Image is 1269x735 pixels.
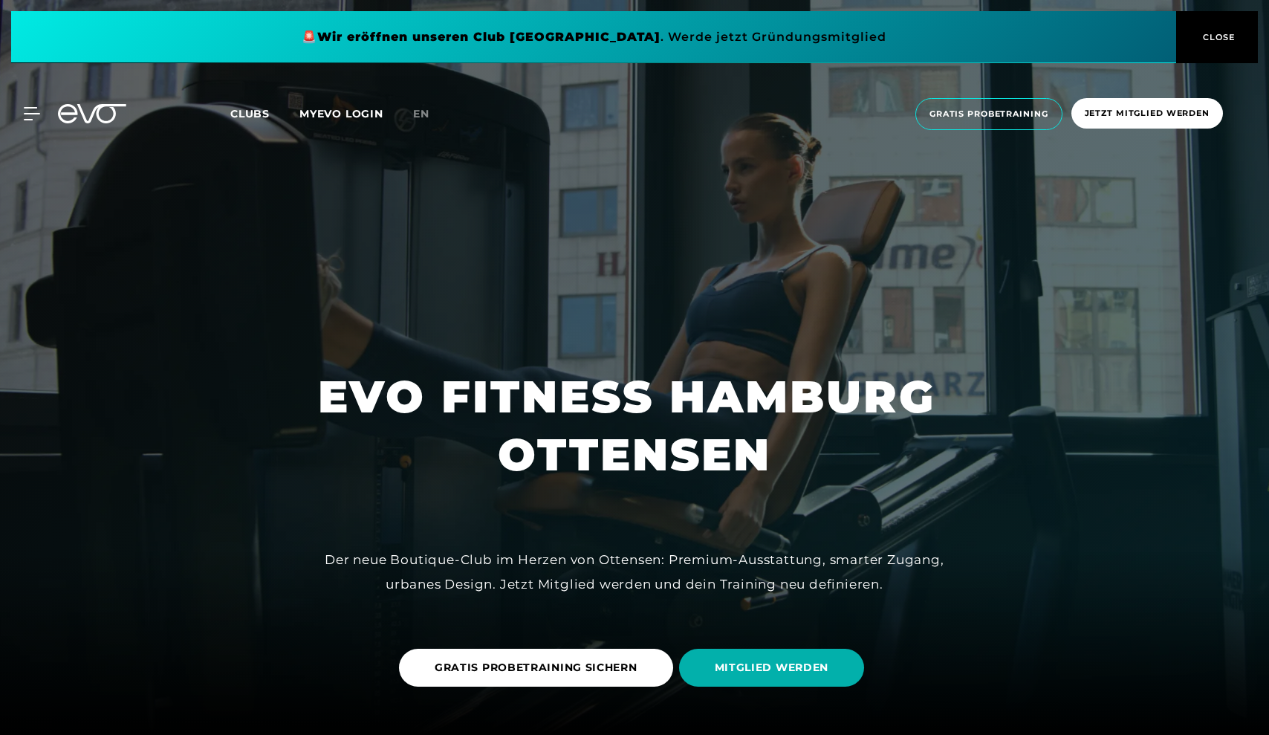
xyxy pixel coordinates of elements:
h1: EVO FITNESS HAMBURG OTTENSEN [318,368,951,484]
span: en [413,107,429,120]
button: CLOSE [1176,11,1258,63]
a: MITGLIED WERDEN [679,638,871,698]
a: en [413,106,447,123]
a: MYEVO LOGIN [299,107,383,120]
div: Der neue Boutique-Club im Herzen von Ottensen: Premium-Ausstattung, smarter Zugang, urbanes Desig... [300,548,969,596]
a: Clubs [230,106,299,120]
a: GRATIS PROBETRAINING SICHERN [399,638,679,698]
span: Clubs [230,107,270,120]
span: CLOSE [1199,30,1236,44]
span: GRATIS PROBETRAINING SICHERN [435,660,637,676]
a: Gratis Probetraining [911,98,1067,130]
span: Gratis Probetraining [929,108,1048,120]
a: Jetzt Mitglied werden [1067,98,1227,130]
span: Jetzt Mitglied werden [1085,107,1210,120]
span: MITGLIED WERDEN [715,660,829,676]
